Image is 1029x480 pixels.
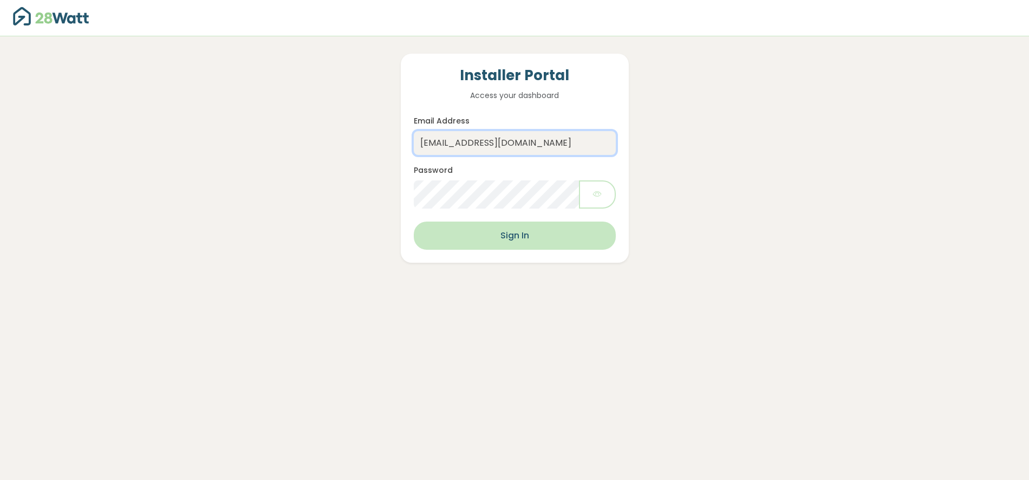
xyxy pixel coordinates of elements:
[414,222,616,250] button: Sign In
[414,67,616,85] h4: Installer Portal
[414,131,616,155] input: Enter your email
[13,7,89,25] img: 28Watt
[414,165,453,176] label: Password
[414,115,470,127] label: Email Address
[414,89,616,101] p: Access your dashboard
